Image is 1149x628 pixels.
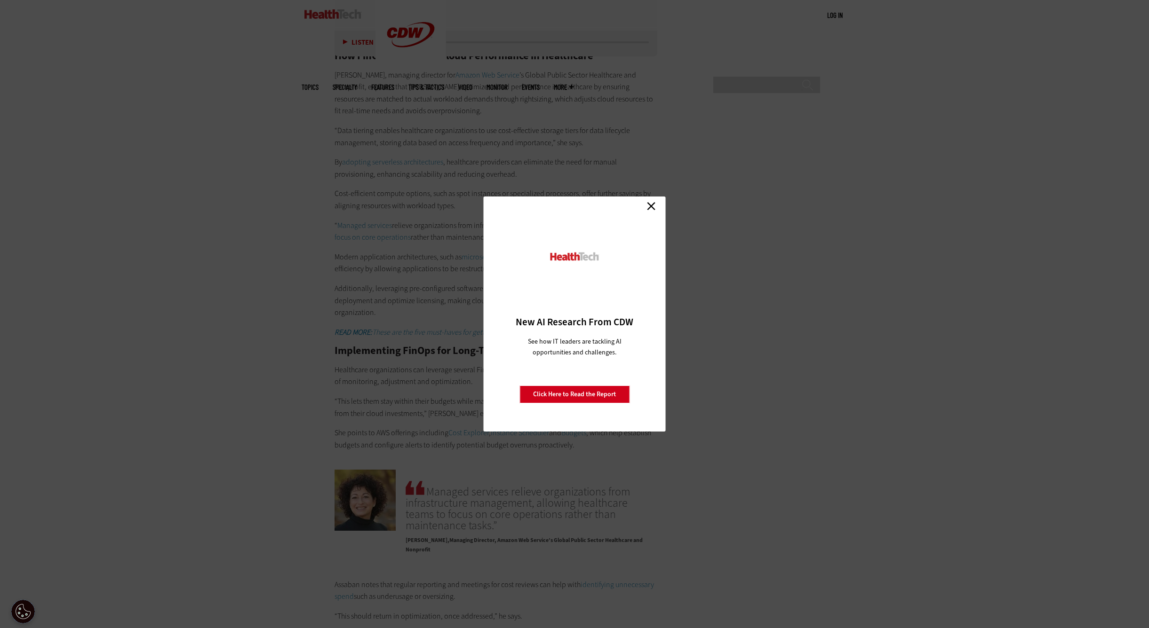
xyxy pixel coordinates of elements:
[11,600,35,623] button: Open Preferences
[549,251,600,261] img: HealthTech_0.png
[500,315,649,329] h3: New AI Research From CDW
[644,199,658,213] a: Close
[11,600,35,623] div: Cookie Settings
[519,385,630,403] a: Click Here to Read the Report
[517,336,633,358] p: See how IT leaders are tackling AI opportunities and challenges.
